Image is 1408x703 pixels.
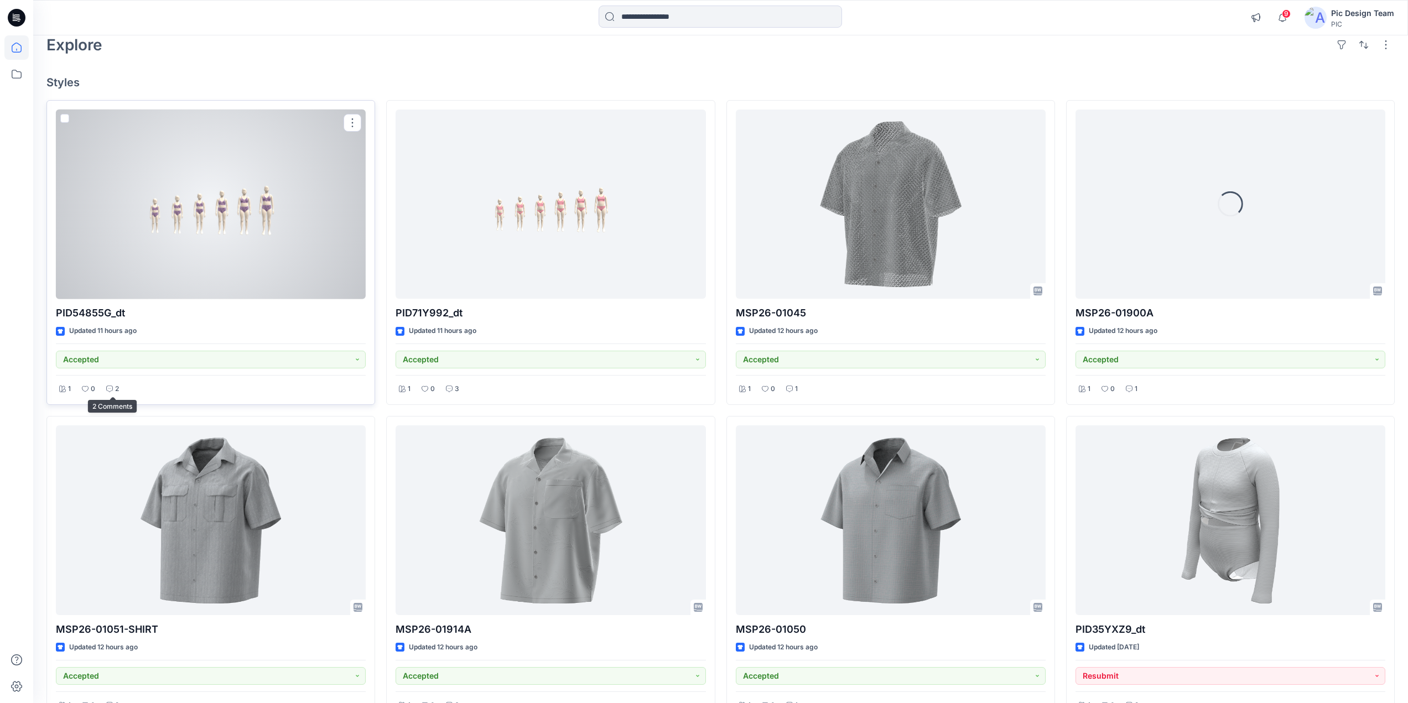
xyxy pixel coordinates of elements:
[396,425,705,615] a: MSP26-01914A
[396,305,705,321] p: PID71Y992_dt
[409,642,477,653] p: Updated 12 hours ago
[56,110,366,299] a: PID54855G_dt
[69,325,137,337] p: Updated 11 hours ago
[409,325,476,337] p: Updated 11 hours ago
[1088,383,1090,395] p: 1
[396,110,705,299] a: PID71Y992_dt
[736,622,1046,637] p: MSP26-01050
[749,642,818,653] p: Updated 12 hours ago
[1076,425,1385,615] a: PID35YXZ9_dt
[408,383,411,395] p: 1
[46,36,102,54] h2: Explore
[749,325,818,337] p: Updated 12 hours ago
[1089,642,1139,653] p: Updated [DATE]
[771,383,775,395] p: 0
[795,383,798,395] p: 1
[430,383,435,395] p: 0
[91,383,95,395] p: 0
[1110,383,1115,395] p: 0
[396,622,705,637] p: MSP26-01914A
[115,383,119,395] p: 2
[56,622,366,637] p: MSP26-01051-SHIRT
[736,425,1046,615] a: MSP26-01050
[1076,622,1385,637] p: PID35YXZ9_dt
[68,383,71,395] p: 1
[736,305,1046,321] p: MSP26-01045
[736,110,1046,299] a: MSP26-01045
[1282,9,1291,18] span: 9
[1135,383,1137,395] p: 1
[46,76,1395,89] h4: Styles
[56,425,366,615] a: MSP26-01051-SHIRT
[1305,7,1327,29] img: avatar
[69,642,138,653] p: Updated 12 hours ago
[748,383,751,395] p: 1
[1331,7,1394,20] div: Pic Design Team
[56,305,366,321] p: PID54855G_dt
[1089,325,1157,337] p: Updated 12 hours ago
[1076,305,1385,321] p: MSP26-01900A
[1331,20,1394,28] div: PIC
[455,383,459,395] p: 3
